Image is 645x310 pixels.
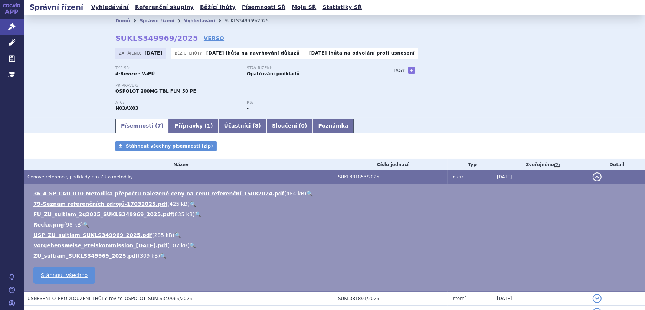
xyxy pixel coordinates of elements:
[334,159,448,170] th: Číslo jednací
[448,159,493,170] th: Typ
[115,66,239,70] p: Typ SŘ:
[33,221,638,228] li: ( )
[175,50,204,56] span: Běžící lhůty:
[554,162,560,168] abbr: (?)
[493,159,589,170] th: Zveřejněno
[126,144,213,149] span: Stáhnout všechny písemnosti (zip)
[206,50,224,56] strong: [DATE]
[115,18,130,23] a: Domů
[334,170,448,184] td: SUKL381853/2025
[83,222,89,228] a: 🔍
[33,252,638,260] li: ( )
[27,296,192,301] span: USNESENÍ_O_PRODLOUŽENÍ_LHŮTY_revize_OSPOLOT_SUKLS349969/2025
[307,191,313,197] a: 🔍
[190,243,196,248] a: 🔍
[247,66,371,70] p: Stav řízení:
[27,174,133,179] span: Cenové reference, podklady pro ZÚ a metodiky
[133,2,196,12] a: Referenční skupiny
[33,242,638,249] li: ( )
[33,201,167,207] a: 79-Seznam referenčních zdrojů-17032025.pdf
[33,232,152,238] a: USP_ZU_sultiam_SUKLS349969_2025.pdf
[33,211,173,217] a: FU_ZU_sultiam_2q2025_SUKLS349969_2025.pdf
[320,2,364,12] a: Statistiky SŘ
[184,18,215,23] a: Vyhledávání
[24,159,334,170] th: Název
[33,267,95,284] a: Stáhnout všechno
[33,253,138,259] a: ZU_sultiam_SUKLS349969_2025.pdf
[247,100,371,105] p: RS:
[219,119,266,133] a: Účastníci (8)
[33,243,167,248] a: Vorgehensweise_Preiskommission_[DATE].pdf
[140,253,158,259] span: 309 kB
[207,123,211,129] span: 1
[157,123,161,129] span: 7
[119,50,143,56] span: Zahájeno:
[89,2,131,12] a: Vyhledávání
[115,89,196,94] span: OSPOLOT 200MG TBL FLM 50 PE
[309,50,415,56] p: -
[286,191,304,197] span: 484 kB
[593,172,602,181] button: detail
[115,71,155,76] strong: 4-Revize - VaPÚ
[115,100,239,105] p: ATC:
[33,222,64,228] a: Řecko.png
[408,67,415,74] a: +
[33,200,638,208] li: ( )
[115,141,217,151] a: Stáhnout všechny písemnosti (zip)
[33,190,638,197] li: ( )
[154,232,173,238] span: 285 kB
[170,243,188,248] span: 107 kB
[301,123,305,129] span: 0
[451,174,466,179] span: Interní
[24,2,89,12] h2: Správní řízení
[247,106,249,111] strong: -
[309,50,327,56] strong: [DATE]
[589,159,645,170] th: Detail
[334,291,448,306] td: SUKL381891/2025
[115,119,169,133] a: Písemnosti (7)
[198,2,238,12] a: Běžící lhůty
[226,50,300,56] a: lhůta na navrhování důkazů
[115,34,198,43] strong: SUKLS349969/2025
[66,222,81,228] span: 98 kB
[247,71,299,76] strong: Opatřování podkladů
[204,34,224,42] a: VERSO
[493,291,589,306] td: [DATE]
[393,66,405,75] h3: Tagy
[140,18,174,23] a: Správní řízení
[593,294,602,303] button: detail
[145,50,163,56] strong: [DATE]
[33,191,284,197] a: 36-A-SP-CAU-010-Metodika přepočtu nalezené ceny na cenu referenční-15082024.pdf
[225,15,278,26] li: SUKLS349969/2025
[170,201,188,207] span: 425 kB
[169,119,218,133] a: Přípravky (1)
[451,296,466,301] span: Interní
[115,83,378,88] p: Přípravek:
[33,231,638,239] li: ( )
[289,2,318,12] a: Moje SŘ
[255,123,259,129] span: 8
[313,119,354,133] a: Poznámka
[240,2,288,12] a: Písemnosti SŘ
[174,232,181,238] a: 🔍
[206,50,300,56] p: -
[190,201,196,207] a: 🔍
[266,119,312,133] a: Sloučení (0)
[174,211,193,217] span: 835 kB
[33,211,638,218] li: ( )
[195,211,201,217] a: 🔍
[115,106,138,111] strong: SULTIAM
[160,253,166,259] a: 🔍
[493,170,589,184] td: [DATE]
[329,50,415,56] a: lhůta na odvolání proti usnesení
